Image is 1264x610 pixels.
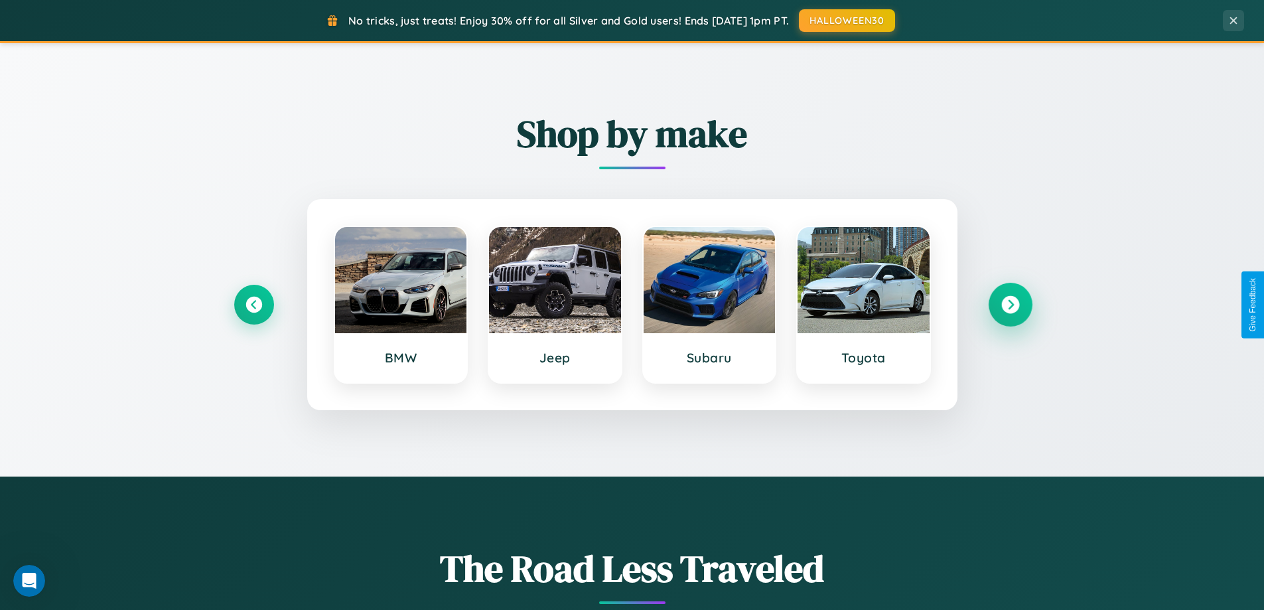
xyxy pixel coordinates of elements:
h3: Toyota [811,350,916,366]
h1: The Road Less Traveled [234,543,1030,594]
span: No tricks, just treats! Enjoy 30% off for all Silver and Gold users! Ends [DATE] 1pm PT. [348,14,789,27]
iframe: Intercom live chat [13,565,45,597]
h2: Shop by make [234,108,1030,159]
h3: Subaru [657,350,762,366]
h3: BMW [348,350,454,366]
button: HALLOWEEN30 [799,9,895,32]
h3: Jeep [502,350,608,366]
div: Give Feedback [1248,278,1257,332]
